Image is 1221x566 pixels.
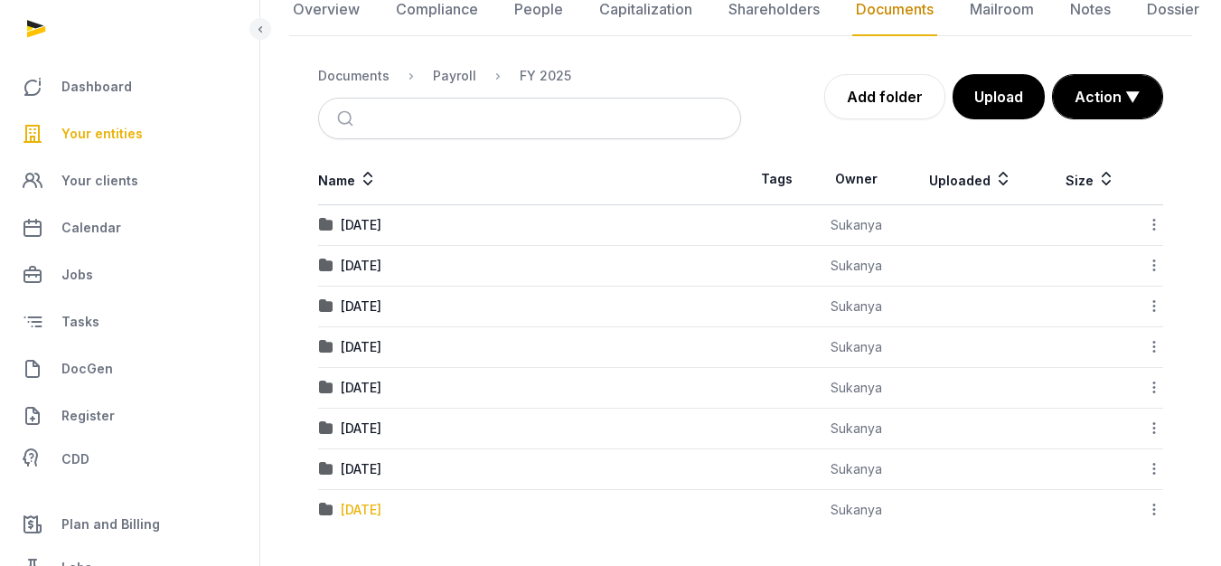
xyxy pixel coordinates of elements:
div: [DATE] [341,420,381,438]
button: Action ▼ [1053,75,1162,118]
img: folder.svg [319,503,333,517]
a: DocGen [14,347,245,391]
div: Documents [318,67,390,85]
img: folder.svg [319,340,333,354]
span: Your clients [61,170,138,192]
img: folder.svg [319,218,333,232]
span: Jobs [61,264,93,286]
div: FY 2025 [520,67,571,85]
a: Your entities [14,112,245,156]
td: Sukanya [812,205,899,246]
span: DocGen [61,358,113,380]
a: Dashboard [14,65,245,108]
a: CDD [14,441,245,477]
span: Your entities [61,123,143,145]
span: Calendar [61,217,121,239]
span: Register [61,405,115,427]
div: [DATE] [341,257,381,275]
td: Sukanya [812,287,899,327]
span: CDD [61,448,89,470]
div: [DATE] [341,501,381,519]
div: [DATE] [341,379,381,397]
span: Dashboard [61,76,132,98]
a: Register [14,394,245,438]
button: Submit [326,99,369,138]
th: Tags [741,154,813,205]
a: Your clients [14,159,245,203]
td: Sukanya [812,327,899,368]
th: Name [318,154,741,205]
button: Upload [953,74,1045,119]
img: folder.svg [319,462,333,476]
a: Jobs [14,253,245,297]
a: Tasks [14,300,245,344]
div: Payroll [433,67,476,85]
span: Tasks [61,311,99,333]
th: Size [1042,154,1139,205]
img: folder.svg [319,421,333,436]
th: Uploaded [900,154,1042,205]
img: folder.svg [319,259,333,273]
div: [DATE] [341,338,381,356]
td: Sukanya [812,246,899,287]
td: Sukanya [812,409,899,449]
span: Plan and Billing [61,514,160,535]
a: Plan and Billing [14,503,245,546]
img: folder.svg [319,381,333,395]
div: [DATE] [341,460,381,478]
nav: Breadcrumb [318,54,741,98]
td: Sukanya [812,368,899,409]
a: Calendar [14,206,245,250]
td: Sukanya [812,449,899,490]
img: folder.svg [319,299,333,314]
div: [DATE] [341,216,381,234]
div: [DATE] [341,297,381,316]
td: Sukanya [812,490,899,531]
a: Add folder [824,74,945,119]
th: Owner [812,154,899,205]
